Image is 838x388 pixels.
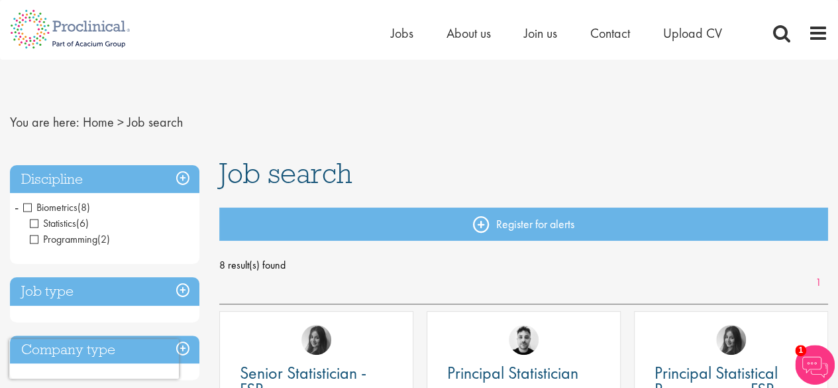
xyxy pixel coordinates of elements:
[117,113,124,131] span: >
[30,216,89,230] span: Statistics
[76,216,89,230] span: (6)
[663,25,722,42] a: Upload CV
[809,275,828,291] a: 1
[219,255,828,275] span: 8 result(s) found
[9,339,179,379] iframe: reCAPTCHA
[97,232,110,246] span: (2)
[10,113,79,131] span: You are here:
[15,197,19,217] span: -
[30,232,97,246] span: Programming
[10,336,199,364] h3: Company type
[127,113,183,131] span: Job search
[219,155,352,191] span: Job search
[795,345,806,356] span: 1
[78,200,90,214] span: (8)
[301,325,331,355] img: Heidi Hennigan
[447,361,578,384] span: Principal Statistician
[524,25,557,42] a: Join us
[10,165,199,194] h3: Discipline
[219,208,828,241] a: Register for alerts
[391,25,413,42] a: Jobs
[716,325,746,355] img: Heidi Hennigan
[30,232,110,246] span: Programming
[30,216,76,230] span: Statistics
[795,345,835,385] img: Chatbot
[23,200,78,214] span: Biometrics
[23,200,90,214] span: Biometrics
[590,25,630,42] a: Contact
[447,365,600,381] a: Principal Statistician
[509,325,539,355] img: Dean Fisher
[83,113,114,131] a: breadcrumb link
[446,25,491,42] a: About us
[10,277,199,306] h3: Job type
